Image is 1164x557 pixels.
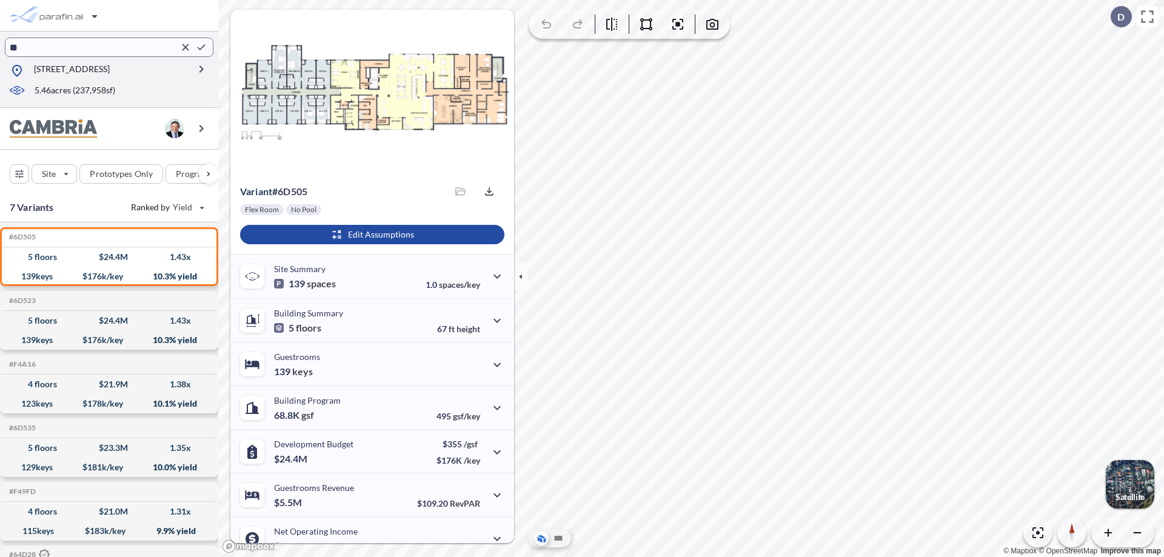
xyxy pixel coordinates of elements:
p: Satellite [1115,492,1145,502]
span: keys [292,365,313,378]
p: $176K [436,455,480,465]
p: Program [176,168,210,180]
p: $5.5M [274,496,304,509]
p: Site Summary [274,264,326,274]
p: Net Operating Income [274,526,358,536]
span: spaces [307,278,336,290]
p: 68.8K [274,409,314,421]
span: gsf/key [453,411,480,421]
p: No Pool [291,205,316,215]
span: ft [449,324,455,334]
p: 45.0% [429,542,480,552]
span: floors [296,322,321,334]
p: Flex Room [245,205,279,215]
span: Variant [240,185,272,197]
span: /gsf [464,439,478,449]
p: Development Budget [274,439,353,449]
a: Mapbox homepage [222,539,275,553]
p: Site [42,168,56,180]
p: 1.0 [426,279,480,290]
a: Mapbox [1003,547,1037,555]
img: BrandImage [10,119,97,138]
h5: Click to copy the code [7,424,36,432]
span: RevPAR [450,498,480,509]
p: $109.20 [417,498,480,509]
button: Edit Assumptions [240,225,504,244]
button: Site [32,164,77,184]
p: $24.4M [274,453,309,465]
h5: Click to copy the code [7,360,36,369]
a: OpenStreetMap [1039,547,1097,555]
button: Program [166,164,231,184]
button: Ranked by Yield [121,198,212,217]
p: Guestrooms [274,352,320,362]
p: Prototypes Only [90,168,153,180]
p: Guestrooms Revenue [274,482,354,493]
button: Site Plan [551,531,566,545]
p: 7 Variants [10,200,54,215]
span: /key [464,455,480,465]
img: Switcher Image [1106,460,1154,509]
button: Aerial View [534,531,549,545]
p: 495 [436,411,480,421]
p: 139 [274,278,336,290]
p: 67 [437,324,480,334]
span: gsf [301,409,314,421]
p: [STREET_ADDRESS] [34,63,110,78]
button: Prototypes Only [79,164,163,184]
h5: Click to copy the code [7,487,36,496]
p: Building Summary [274,308,343,318]
img: user logo [165,119,184,138]
p: Edit Assumptions [348,228,414,241]
span: spaces/key [439,279,480,290]
p: Building Program [274,395,341,405]
button: Switcher ImageSatellite [1106,460,1154,509]
p: 139 [274,365,313,378]
p: D [1117,12,1125,22]
a: Improve this map [1101,547,1161,555]
h5: Click to copy the code [7,296,36,305]
span: Yield [173,201,193,213]
span: margin [453,542,480,552]
p: 5.46 acres ( 237,958 sf) [35,84,115,98]
p: 5 [274,322,321,334]
p: $2.5M [274,540,304,552]
h5: Click to copy the code [7,233,36,241]
p: # 6d505 [240,185,307,198]
span: height [457,324,480,334]
p: $355 [436,439,480,449]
